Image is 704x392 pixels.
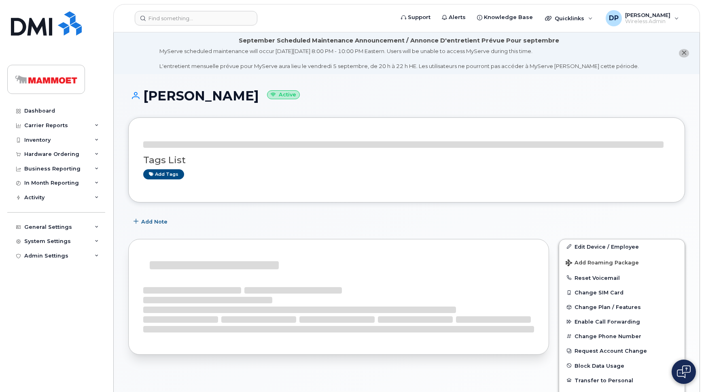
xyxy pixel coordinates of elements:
[267,90,300,100] small: Active
[559,314,685,329] button: Enable Call Forwarding
[559,300,685,314] button: Change Plan / Features
[159,47,639,70] div: MyServe scheduled maintenance will occur [DATE][DATE] 8:00 PM - 10:00 PM Eastern. Users will be u...
[559,358,685,373] button: Block Data Usage
[143,169,184,179] a: Add tags
[239,36,559,45] div: September Scheduled Maintenance Announcement / Annonce D'entretient Prévue Pour septembre
[143,155,670,165] h3: Tags List
[559,271,685,285] button: Reset Voicemail
[575,304,641,310] span: Change Plan / Features
[575,319,640,325] span: Enable Call Forwarding
[559,254,685,271] button: Add Roaming Package
[679,49,689,58] button: close notification
[141,218,168,226] span: Add Note
[566,260,639,267] span: Add Roaming Package
[677,365,691,378] img: Open chat
[559,373,685,388] button: Transfer to Personal
[128,215,174,229] button: Add Note
[128,89,685,103] h1: [PERSON_NAME]
[559,343,685,358] button: Request Account Change
[559,239,685,254] a: Edit Device / Employee
[559,329,685,343] button: Change Phone Number
[559,285,685,300] button: Change SIM Card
